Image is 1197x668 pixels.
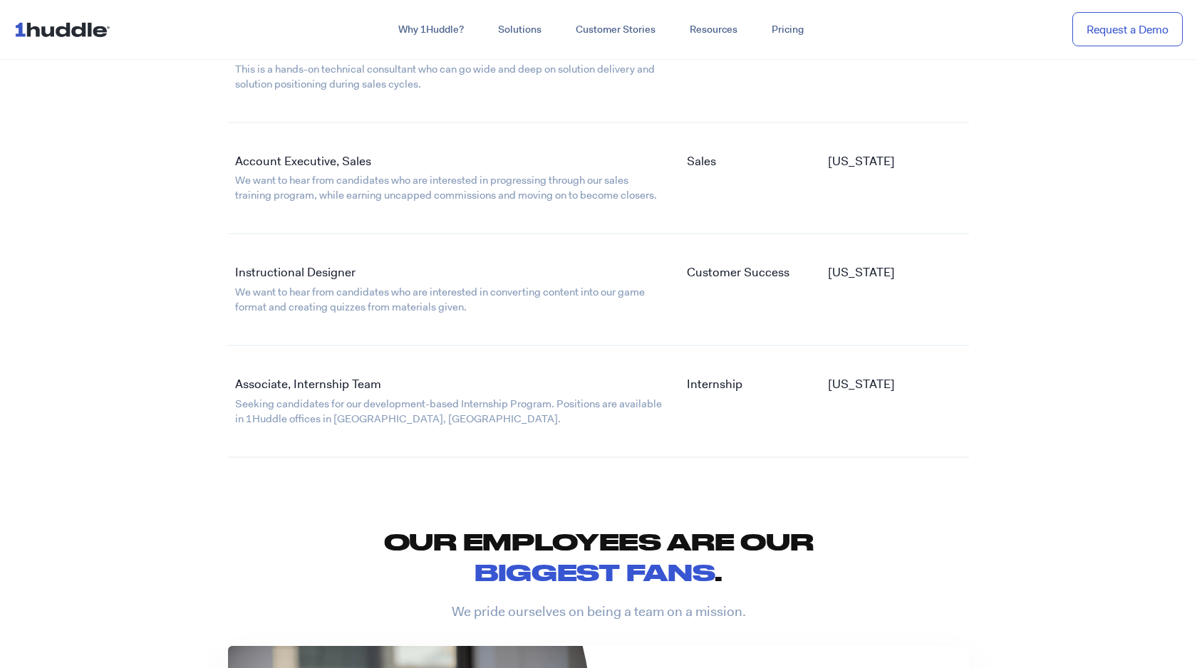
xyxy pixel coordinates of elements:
p: We pride ourselves on being a team on a mission. [228,602,969,622]
a: Account Executive, Sales [235,153,371,169]
a: Instructional Designer [235,264,356,280]
a: Sales [687,153,716,169]
a: Solutions [481,17,559,43]
a: Associate, Internship Team [235,376,381,392]
a: Pricing [755,17,821,43]
span: biggest fans [475,558,715,585]
a: Seeking candidates for our development-based Internship Program. Positions are available in 1Hudd... [235,397,662,426]
a: [US_STATE] [828,264,895,280]
a: Customer Stories [559,17,673,43]
a: [US_STATE] [828,153,895,169]
a: Request a Demo [1072,12,1183,47]
img: ... [14,16,116,43]
a: [US_STATE] [828,376,895,392]
h2: Our employees are our . [228,526,969,588]
a: We want to hear from candidates who are interested in progressing through our sales training prog... [235,173,657,202]
a: Resources [673,17,755,43]
a: Why 1Huddle? [381,17,481,43]
a: Customer Success [687,264,789,280]
a: This is a hands-on technical consultant who can go wide and deep on solution delivery and solutio... [235,62,655,91]
a: We want to hear from candidates who are interested in converting content into our game format and... [235,285,645,314]
a: Internship [687,376,742,392]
